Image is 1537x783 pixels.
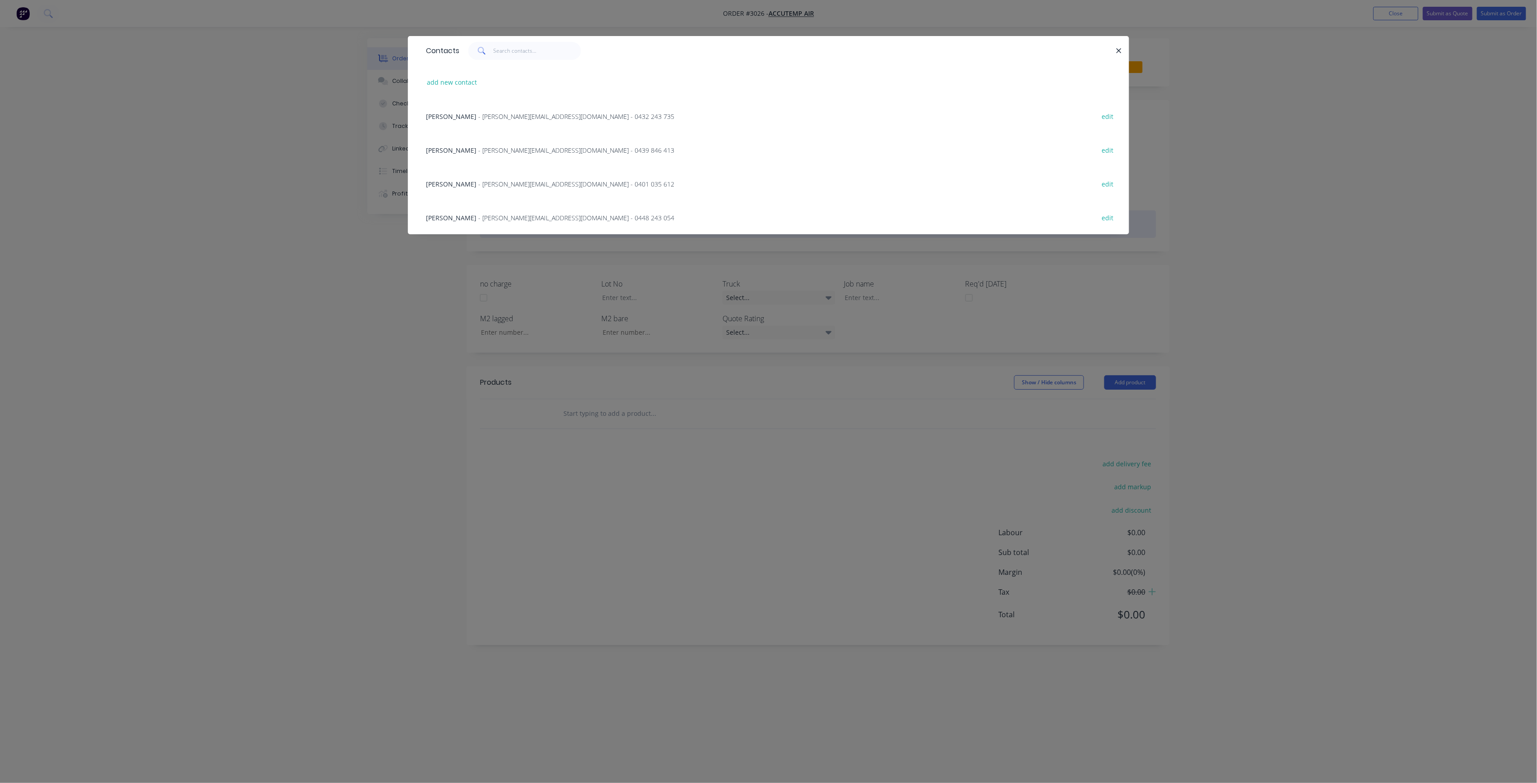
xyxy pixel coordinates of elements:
button: add new contact [422,76,482,88]
button: edit [1097,110,1118,122]
span: - [PERSON_NAME][EMAIL_ADDRESS][DOMAIN_NAME] - 0432 243 735 [478,112,674,121]
span: - [PERSON_NAME][EMAIL_ADDRESS][DOMAIN_NAME] - 0401 035 612 [478,180,674,188]
span: [PERSON_NAME] [426,180,476,188]
div: Contacts [421,36,459,65]
span: - [PERSON_NAME][EMAIL_ADDRESS][DOMAIN_NAME] - 0439 846 413 [478,146,674,155]
button: edit [1097,144,1118,156]
span: [PERSON_NAME] [426,214,476,222]
input: Search contacts... [494,42,581,60]
span: - [PERSON_NAME][EMAIL_ADDRESS][DOMAIN_NAME] - 0448 243 054 [478,214,674,222]
button: edit [1097,211,1118,223]
span: [PERSON_NAME] [426,146,476,155]
span: [PERSON_NAME] [426,112,476,121]
button: edit [1097,178,1118,190]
